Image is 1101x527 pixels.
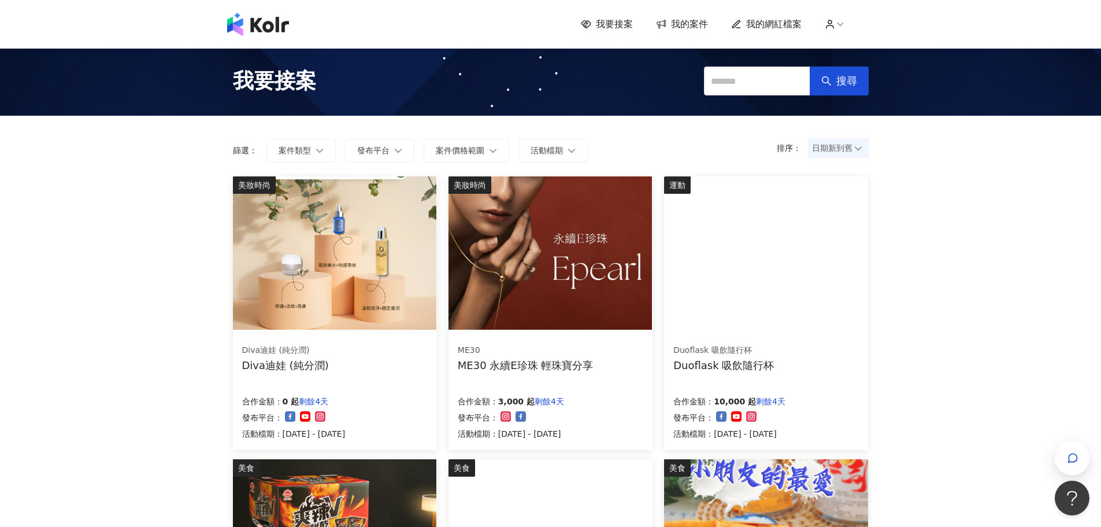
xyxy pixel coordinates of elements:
[664,176,868,330] img: Duoflask 吸飲隨行杯
[458,345,594,356] div: ME30
[233,459,260,477] div: 美食
[233,146,257,155] p: 篩選：
[266,139,336,162] button: 案件類型
[345,139,414,162] button: 發布平台
[458,358,594,373] div: ME30 永續E珍珠 輕珠寶分享
[242,427,346,441] p: 活動檔期：[DATE] - [DATE]
[596,18,633,31] span: 我要接案
[664,176,691,194] div: 運動
[777,143,808,153] p: 排序：
[821,76,832,86] span: search
[671,18,708,31] span: 我的案件
[673,345,774,356] div: Duoflask 吸飲隨行杯
[448,459,475,477] div: 美食
[731,18,802,31] a: 我的網紅檔案
[458,395,498,408] p: 合作金額：
[279,146,311,155] span: 案件類型
[812,139,865,157] span: 日期新到舊
[581,18,633,31] a: 我要接案
[242,411,283,425] p: 發布平台：
[233,176,276,194] div: 美妝時尚
[756,395,785,408] p: 剩餘4天
[357,146,390,155] span: 發布平台
[227,13,289,36] img: logo
[458,427,564,441] p: 活動檔期：[DATE] - [DATE]
[233,176,436,330] img: Diva 神級修護組合
[448,176,652,330] img: ME30 永續E珍珠 系列輕珠寶
[1055,481,1089,515] iframe: Help Scout Beacon - Open
[664,459,691,477] div: 美食
[836,75,857,87] span: 搜尋
[656,18,708,31] a: 我的案件
[242,345,329,356] div: Diva迪娃 (純分潤)
[714,395,756,408] p: 10,000 起
[673,395,714,408] p: 合作金額：
[673,411,714,425] p: 發布平台：
[424,139,509,162] button: 案件價格範圍
[531,146,563,155] span: 活動檔期
[283,395,299,408] p: 0 起
[746,18,802,31] span: 我的網紅檔案
[673,427,785,441] p: 活動檔期：[DATE] - [DATE]
[233,67,316,95] span: 我要接案
[299,395,328,408] p: 剩餘4天
[535,395,564,408] p: 剩餘4天
[810,67,869,95] button: 搜尋
[673,358,774,373] div: Duoflask 吸飲隨行杯
[436,146,484,155] span: 案件價格範圍
[518,139,588,162] button: 活動檔期
[448,176,491,194] div: 美妝時尚
[242,395,283,408] p: 合作金額：
[498,395,535,408] p: 3,000 起
[242,358,329,373] div: Diva迪娃 (純分潤)
[458,411,498,425] p: 發布平台：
